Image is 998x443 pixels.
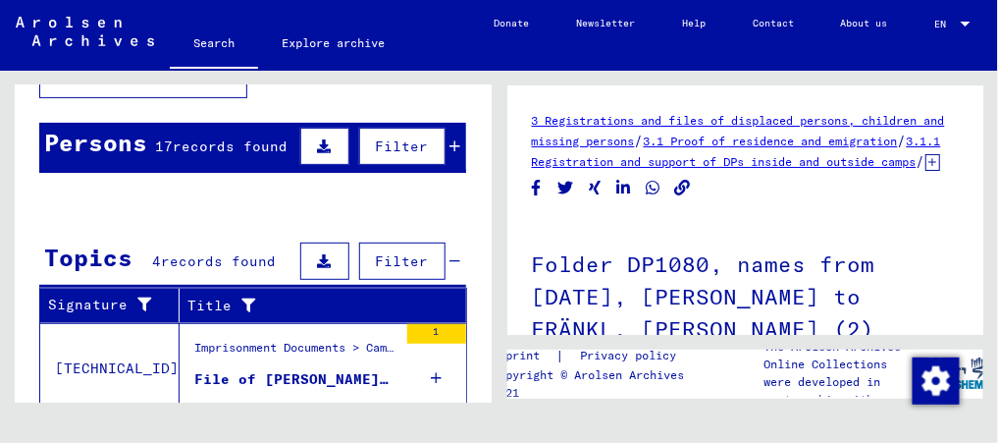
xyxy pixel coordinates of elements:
[672,176,693,200] button: Copy link
[898,132,907,149] span: /
[613,176,634,200] button: Share on LinkedIn
[555,176,576,200] button: Share on Twitter
[644,134,898,148] a: 3.1 Proof of residence and emigration
[376,252,429,270] span: Filter
[585,176,605,200] button: Share on Xing
[635,132,644,149] span: /
[526,176,547,200] button: Share on Facebook
[187,290,447,321] div: Title
[187,296,232,316] font: Title
[376,138,429,155] span: Filter
[492,346,555,366] a: Imprint
[194,339,397,366] div: Imprisonment Documents > Camps and Ghettos > Buchenwald Concentration Camp > Individual Documents...
[532,219,960,370] h1: Folder DP1080, names from [DATE], [PERSON_NAME] to FRÄNKL, [PERSON_NAME] (2)
[643,176,663,200] button: Share on WhatsApp
[48,290,184,321] div: Signature
[170,20,258,71] a: Search
[564,346,700,366] a: Privacy policy
[492,366,700,402] p: Copyright © Arolsen Archives, 2021
[48,295,128,315] font: Signature
[913,358,960,405] img: Change consent
[44,125,147,160] div: Persons
[555,346,564,366] font: |
[194,369,397,390] div: File of [PERSON_NAME], born on [DEMOGRAPHIC_DATA]
[258,20,408,67] a: Explore archive
[359,243,446,280] button: Filter
[764,373,923,409] p: were developed in partnership with
[359,128,446,165] button: Filter
[917,152,925,170] span: /
[173,138,288,155] span: records found
[16,17,154,46] img: Arolsen_neg.svg
[56,71,224,88] font: Archival tree units
[764,338,923,373] p: The Arolsen Archives Online Collections
[935,19,957,29] span: EN
[532,113,945,148] a: 3 Registrations and files of displaced persons, children and missing persons
[155,138,173,155] span: 17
